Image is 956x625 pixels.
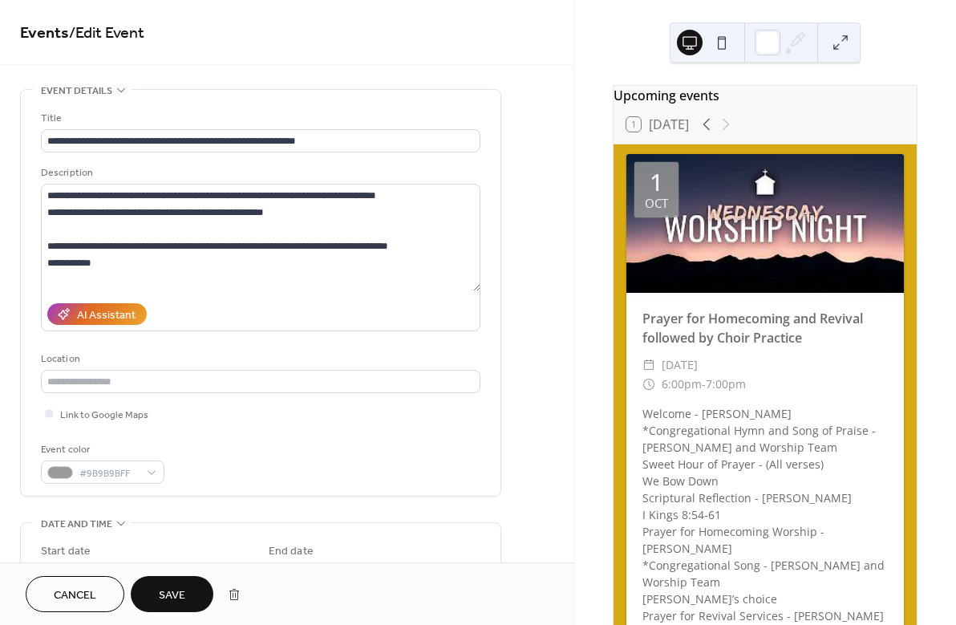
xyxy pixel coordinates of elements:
div: Title [41,110,477,127]
button: Cancel [26,576,124,612]
div: AI Assistant [77,307,136,324]
div: Location [41,351,477,367]
span: Save [159,587,185,604]
div: ​ [642,355,655,375]
span: 7:00pm [706,375,746,394]
div: Start date [41,543,91,560]
button: AI Assistant [47,303,147,325]
div: Event color [41,441,161,458]
div: ​ [642,375,655,394]
a: Events [20,18,69,49]
div: End date [269,543,314,560]
span: 6:00pm [662,375,702,394]
span: Cancel [54,587,96,604]
div: Oct [645,197,668,209]
span: Link to Google Maps [60,407,148,424]
span: Event details [41,83,112,99]
span: - [702,375,706,394]
span: Date and time [41,516,112,533]
span: / Edit Event [69,18,144,49]
div: 1 [650,170,663,194]
button: Save [131,576,213,612]
div: Prayer for Homecoming and Revival followed by Choir Practice [626,309,904,347]
span: #9B9B9BFF [79,465,139,482]
span: [DATE] [662,355,698,375]
div: Description [41,164,477,181]
div: Upcoming events [614,86,917,105]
